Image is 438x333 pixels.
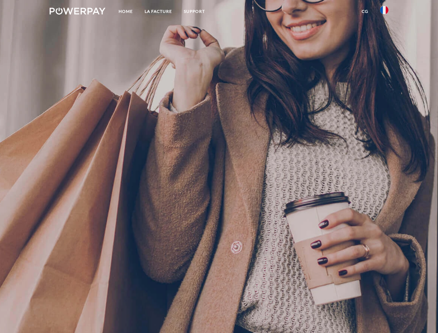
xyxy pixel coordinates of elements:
[139,5,178,18] a: LA FACTURE
[178,5,211,18] a: Support
[113,5,139,18] a: Home
[380,6,388,14] img: fr
[50,8,105,15] img: logo-powerpay-white.svg
[356,5,374,18] a: CG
